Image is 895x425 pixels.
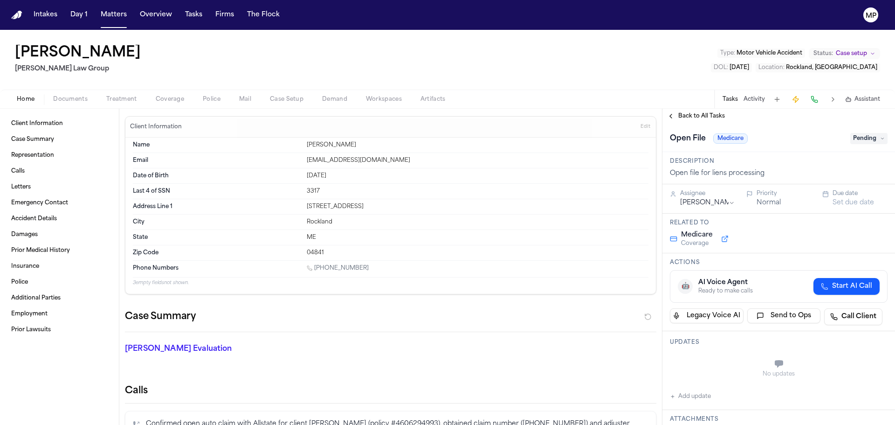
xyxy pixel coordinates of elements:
[845,96,880,103] button: Assistant
[7,275,111,290] a: Police
[133,249,301,257] dt: Zip Code
[133,141,301,149] dt: Name
[744,96,765,103] button: Activity
[7,307,111,321] a: Employment
[125,384,656,397] h2: Calls
[7,148,111,163] a: Representation
[640,124,650,130] span: Edit
[813,50,833,57] span: Status:
[239,96,251,103] span: Mail
[662,112,730,120] button: Back to All Tasks
[420,96,446,103] span: Artifacts
[270,96,303,103] span: Case Setup
[15,45,141,62] button: Edit matter name
[136,7,176,23] button: Overview
[720,50,735,56] span: Type :
[850,133,888,144] span: Pending
[7,180,111,195] a: Letters
[756,63,880,72] button: Edit Location: Rockland, ME
[832,282,872,291] span: Start AI Call
[15,45,141,62] h1: [PERSON_NAME]
[17,96,34,103] span: Home
[30,7,61,23] button: Intakes
[7,227,111,242] a: Damages
[7,291,111,306] a: Additional Parties
[366,96,402,103] span: Workspaces
[680,190,735,197] div: Assignee
[307,188,648,195] div: 3317
[133,188,301,195] dt: Last 4 of SSN
[307,141,648,149] div: [PERSON_NAME]
[670,259,888,266] h3: Actions
[133,172,301,180] dt: Date of Birth
[833,198,874,208] button: Set due date
[698,287,753,295] div: Ready to make calls
[757,198,781,208] button: Normal
[682,282,689,291] span: 🤖
[243,7,283,23] button: The Flock
[156,96,184,103] span: Coverage
[670,308,744,323] button: Legacy Voice AI
[307,234,648,241] div: ME
[212,7,238,23] button: Firms
[717,49,805,58] button: Edit Type: Motor Vehicle Accident
[854,96,880,103] span: Assistant
[7,116,111,131] a: Client Information
[758,65,785,70] span: Location :
[307,172,648,180] div: [DATE]
[711,63,752,72] button: Edit DOL: 2025-05-21
[670,339,888,346] h3: Updates
[681,230,713,240] span: Medicare
[681,240,713,247] span: Coverage
[757,190,812,197] div: Priority
[307,249,648,257] div: 04841
[747,308,821,323] button: Send to Ops
[203,96,220,103] span: Police
[836,50,867,57] span: Case setup
[730,65,749,70] span: [DATE]
[307,218,648,226] div: Rockland
[125,309,196,324] h2: Case Summary
[666,131,709,146] h1: Open File
[678,112,725,120] span: Back to All Tasks
[97,7,131,23] button: Matters
[670,219,888,227] h3: Related to
[133,157,301,164] dt: Email
[833,190,888,197] div: Due date
[7,259,111,274] a: Insurance
[307,203,648,210] div: [STREET_ADDRESS]
[133,218,301,226] dt: City
[7,211,111,226] a: Accident Details
[7,322,111,337] a: Prior Lawsuits
[53,96,88,103] span: Documents
[714,65,728,70] span: DOL :
[786,65,877,70] span: Rockland, [GEOGRAPHIC_DATA]
[670,416,888,423] h3: Attachments
[11,11,22,20] img: Finch Logo
[307,157,648,164] div: [EMAIL_ADDRESS][DOMAIN_NAME]
[133,265,179,272] span: Phone Numbers
[307,265,369,272] a: Call 1 (207) 319-6449
[789,93,802,106] button: Create Immediate Task
[181,7,206,23] button: Tasks
[133,279,648,286] p: 3 empty fields not shown.
[670,169,888,178] div: Open file for liens processing
[723,96,738,103] button: Tasks
[67,7,91,23] button: Day 1
[322,96,347,103] span: Demand
[125,343,295,355] p: [PERSON_NAME] Evaluation
[128,123,184,131] h3: Client Information
[106,96,137,103] span: Treatment
[133,203,301,210] dt: Address Line 1
[670,391,711,402] button: Add update
[7,164,111,179] a: Calls
[15,63,145,75] h2: [PERSON_NAME] Law Group
[698,278,753,287] div: AI Voice Agent
[824,308,882,325] a: Call Client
